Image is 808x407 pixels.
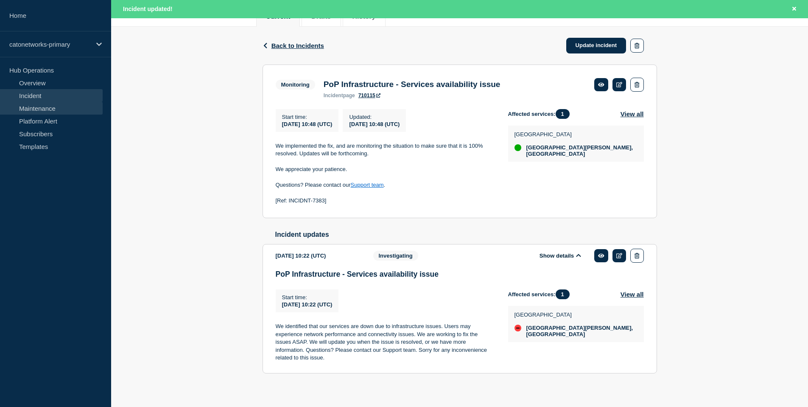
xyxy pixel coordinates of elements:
p: We implemented the fix, and are monitoring the situation to make sure that it is 100% resolved. U... [276,142,495,158]
button: View all [621,109,644,119]
div: [DATE] 10:48 (UTC) [349,120,400,127]
button: Close banner [789,4,800,14]
a: Update incident [566,38,626,53]
h3: PoP Infrastructure - Services availability issue [324,80,500,89]
h3: PoP Infrastructure - Services availability issue [276,270,644,279]
p: We appreciate your patience. [276,166,495,173]
div: up [514,144,521,151]
a: 710115 [358,93,380,98]
span: Back to Incidents [271,42,324,49]
p: [GEOGRAPHIC_DATA] [514,312,635,318]
span: Affected services: [508,109,574,119]
p: [Ref: INCIDNT-7383] [276,197,495,205]
p: catonetworks-primary [9,41,91,48]
div: [DATE] 10:22 (UTC) [276,249,361,263]
p: Updated : [349,114,400,120]
p: Start time : [282,294,333,300]
span: Monitoring [276,80,315,90]
h2: Incident updates [275,231,657,239]
span: [GEOGRAPHIC_DATA][PERSON_NAME], [GEOGRAPHIC_DATA] [526,325,635,337]
span: Investigating [373,251,418,261]
p: page [324,93,355,98]
span: 1 [556,109,570,119]
span: incident [324,93,343,98]
button: Show details [537,252,584,259]
span: Affected services: [508,289,574,299]
span: [GEOGRAPHIC_DATA][PERSON_NAME], [GEOGRAPHIC_DATA] [526,144,635,157]
span: [DATE] 10:48 (UTC) [282,121,333,127]
p: We identified that our services are down due to infrastructure issues. Users may experience netwo... [276,323,495,362]
span: Incident updated! [123,6,173,12]
p: Questions? Please contact our . [276,181,495,189]
span: 1 [556,289,570,299]
span: [DATE] 10:22 (UTC) [282,301,333,308]
button: Back to Incidents [263,42,324,49]
p: Start time : [282,114,333,120]
button: View all [621,289,644,299]
p: [GEOGRAPHIC_DATA] [514,131,635,138]
a: Support team [351,182,384,188]
div: down [514,325,521,331]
